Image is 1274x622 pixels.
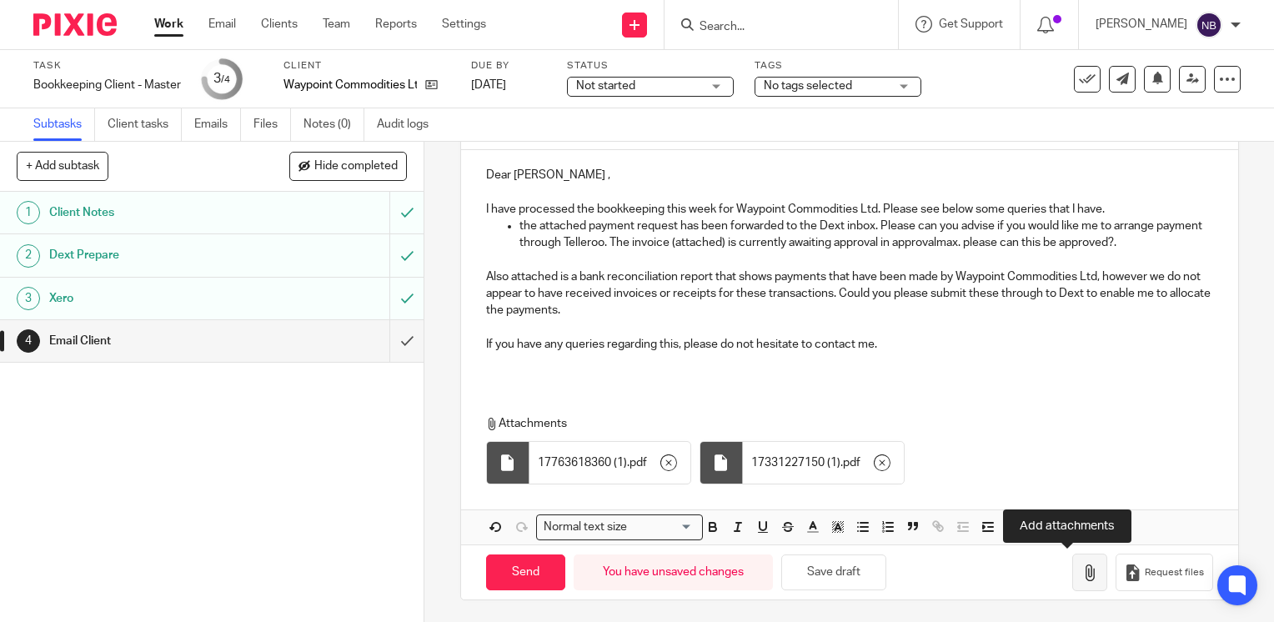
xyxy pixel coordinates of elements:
a: Audit logs [377,108,441,141]
button: + Add subtask [17,152,108,180]
small: /4 [221,75,230,84]
div: 3 [213,69,230,88]
a: Settings [442,16,486,33]
h1: Client Notes [49,200,265,225]
input: Send [486,554,565,590]
a: Subtasks [33,108,95,141]
span: Normal text size [540,519,631,536]
div: . [743,442,904,484]
label: Client [283,59,450,73]
span: 17763618360 (1) [538,454,627,471]
h1: Email Client [49,329,265,354]
p: I have processed the bookkeeping this week for Waypoint Commodities Ltd. Please see below some qu... [486,201,1213,218]
button: Request files [1116,554,1212,591]
a: Team [323,16,350,33]
a: Work [154,16,183,33]
input: Search for option [633,519,693,536]
a: Client tasks [108,108,182,141]
a: Files [253,108,291,141]
div: 2 [17,244,40,268]
h1: Dext Prepare [49,243,265,268]
h1: Xero [49,286,265,311]
span: Not started [576,80,635,92]
a: Emails [194,108,241,141]
span: 17331227150 (1) [751,454,840,471]
label: Status [567,59,734,73]
span: Request files [1145,566,1204,579]
a: Email [208,16,236,33]
img: Pixie [33,13,117,36]
button: Save draft [781,554,886,590]
p: If you have any queries regarding this, please do not hesitate to contact me. [486,336,1213,353]
span: [DATE] [471,79,506,91]
p: Attachments [486,415,1198,432]
label: Tags [755,59,921,73]
a: Clients [261,16,298,33]
p: [PERSON_NAME] [1096,16,1187,33]
span: pdf [843,454,860,471]
div: 1 [17,201,40,224]
div: You have unsaved changes [574,554,773,590]
img: svg%3E [1196,12,1222,38]
button: Hide completed [289,152,407,180]
label: Due by [471,59,546,73]
div: 3 [17,287,40,310]
p: Dear [PERSON_NAME] , [486,167,1213,183]
a: Notes (0) [303,108,364,141]
span: pdf [629,454,647,471]
div: . [529,442,690,484]
p: Also attached is a bank reconciliation report that shows payments that have been made by Waypoint... [486,268,1213,319]
span: Hide completed [314,160,398,173]
label: Task [33,59,181,73]
div: Bookkeeping Client - Master [33,77,181,93]
div: Search for option [536,514,703,540]
a: Reports [375,16,417,33]
p: the attached payment request has been forwarded to the Dext inbox. Please can you advise if you w... [519,218,1213,252]
div: 4 [17,329,40,353]
span: No tags selected [764,80,852,92]
p: Waypoint Commodities Ltd [283,77,417,93]
span: Get Support [939,18,1003,30]
input: Search [698,20,848,35]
